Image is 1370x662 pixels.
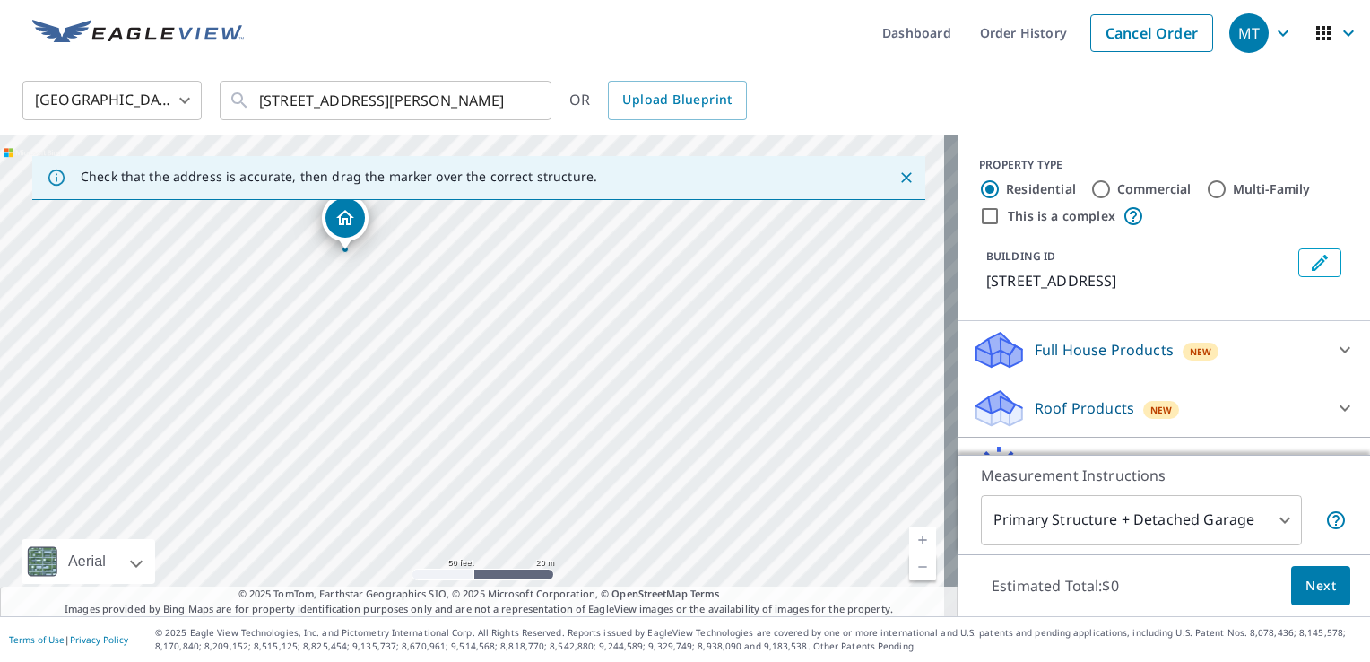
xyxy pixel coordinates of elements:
[986,248,1055,264] p: BUILDING ID
[690,587,720,600] a: Terms
[1190,344,1212,359] span: New
[608,81,746,120] a: Upload Blueprint
[63,539,111,584] div: Aerial
[1090,14,1213,52] a: Cancel Order
[972,387,1356,430] div: Roof ProductsNew
[1150,403,1173,417] span: New
[1008,207,1115,225] label: This is a complex
[238,587,720,602] span: © 2025 TomTom, Earthstar Geographics SIO, © 2025 Microsoft Corporation, ©
[70,633,128,646] a: Privacy Policy
[1325,510,1347,531] span: Your report will include the primary structure and a detached garage if one exists.
[32,20,244,47] img: EV Logo
[909,553,936,580] a: Current Level 19, Zoom Out
[972,445,1356,488] div: Solar ProductsNew
[22,539,155,584] div: Aerial
[1291,566,1350,606] button: Next
[972,328,1356,371] div: Full House ProductsNew
[81,169,597,185] p: Check that the address is accurate, then drag the marker over the correct structure.
[9,633,65,646] a: Terms of Use
[155,626,1361,653] p: © 2025 Eagle View Technologies, Inc. and Pictometry International Corp. All Rights Reserved. Repo...
[322,195,369,250] div: Dropped pin, building 1, Residential property, 4043 April Dr Uniontown, OH 44685
[22,75,202,126] div: [GEOGRAPHIC_DATA]
[986,270,1291,292] p: [STREET_ADDRESS]
[9,634,128,645] p: |
[1305,575,1336,597] span: Next
[1035,397,1134,419] p: Roof Products
[1006,180,1076,198] label: Residential
[981,465,1347,486] p: Measurement Instructions
[1298,248,1341,277] button: Edit building 1
[1035,339,1174,361] p: Full House Products
[909,527,936,553] a: Current Level 19, Zoom In
[569,81,747,120] div: OR
[1233,180,1311,198] label: Multi-Family
[977,566,1133,605] p: Estimated Total: $0
[979,157,1348,173] div: PROPERTY TYPE
[259,75,515,126] input: Search by address or latitude-longitude
[611,587,687,600] a: OpenStreetMap
[622,89,732,111] span: Upload Blueprint
[1229,13,1269,53] div: MT
[1117,180,1192,198] label: Commercial
[981,495,1302,545] div: Primary Structure + Detached Garage
[895,166,918,189] button: Close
